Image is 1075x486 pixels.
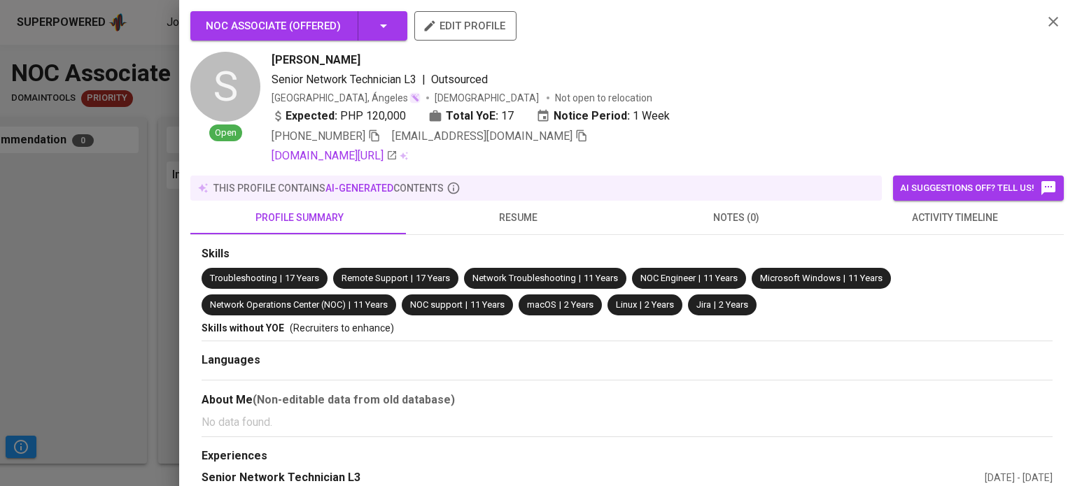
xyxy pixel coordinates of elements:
b: (Non-editable data from old database) [253,393,455,406]
div: [DATE] - [DATE] [985,471,1053,485]
div: Experiences [202,448,1053,464]
span: Microsoft Windows [760,273,841,283]
p: this profile contains contents [213,181,444,195]
span: 11 Years [848,273,883,283]
span: | [280,272,282,285]
span: 11 Years [470,299,505,310]
button: NOC Associate (Offered) [190,11,407,41]
span: [DEMOGRAPHIC_DATA] [435,91,541,105]
span: | [714,299,716,312]
a: [DOMAIN_NAME][URL] [272,148,398,164]
div: [GEOGRAPHIC_DATA], Ángeles [272,91,421,105]
div: 1 Week [536,108,670,124]
span: profile summary [199,209,400,227]
span: | [559,299,561,312]
span: NOC Associate ( Offered ) [206,20,341,32]
span: 11 Years [584,273,618,283]
b: Notice Period: [554,108,630,124]
span: | [698,272,701,285]
span: 2 Years [719,299,748,310]
span: 2 Years [564,299,593,310]
span: | [465,299,468,312]
img: magic_wand.svg [409,92,421,103]
span: AI suggestions off? Tell us! [900,180,1057,196]
span: Jira [696,299,711,310]
span: | [640,299,642,312]
p: Not open to relocation [555,91,652,105]
span: Remote Support [342,273,408,283]
span: Skills without YOE [202,322,284,334]
div: Skills [202,246,1053,262]
button: edit profile [414,11,517,41]
span: [PERSON_NAME] [272,52,360,69]
span: | [411,272,413,285]
span: 17 Years [416,273,450,283]
span: Senior Network Technician L3 [272,73,416,86]
span: [PHONE_NUMBER] [272,129,365,143]
div: Senior Network Technician L3 [202,470,985,486]
span: AI-generated [325,183,393,194]
b: Total YoE: [446,108,498,124]
span: Linux [616,299,637,310]
div: PHP 120,000 [272,108,406,124]
span: edit profile [426,17,505,35]
span: (Recruiters to enhance) [290,322,394,334]
span: NOC support [410,299,463,310]
span: Troubleshooting [210,273,277,283]
span: 2 Years [645,299,674,310]
span: notes (0) [635,209,837,227]
button: AI suggestions off? Tell us! [893,176,1064,201]
p: No data found. [202,414,1053,431]
span: 17 [501,108,514,124]
span: Outsourced [431,73,488,86]
b: Expected: [286,108,337,124]
div: About Me [202,392,1053,408]
div: S [190,52,260,122]
span: 17 Years [285,273,319,283]
span: | [843,272,845,285]
span: 11 Years [703,273,738,283]
span: resume [417,209,619,227]
span: [EMAIL_ADDRESS][DOMAIN_NAME] [392,129,572,143]
span: Network Operations Center (NOC) [210,299,346,310]
span: Open [209,127,242,140]
span: | [422,71,426,88]
span: NOC Engineer [640,273,696,283]
span: 11 Years [353,299,388,310]
span: | [349,299,351,312]
span: macOS [527,299,556,310]
span: Network Troubleshooting [472,273,576,283]
span: activity timeline [854,209,1055,227]
span: | [579,272,581,285]
div: Languages [202,352,1053,369]
a: edit profile [414,20,517,31]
